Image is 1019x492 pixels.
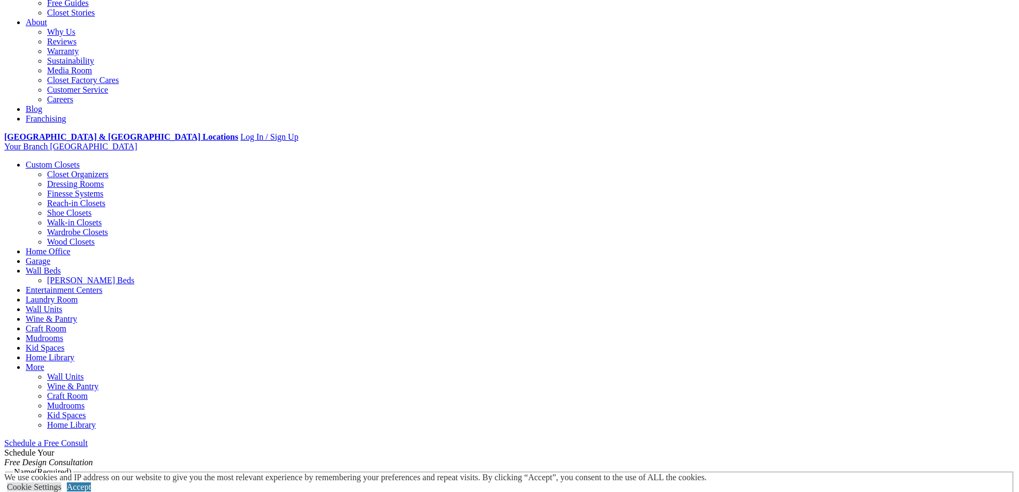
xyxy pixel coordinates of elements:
a: Careers [47,95,73,104]
div: We use cookies and IP address on our website to give you the most relevant experience by remember... [4,473,707,482]
a: Custom Closets [26,160,80,169]
a: Finesse Systems [47,189,103,198]
a: Media Room [47,66,92,75]
span: Your Branch [4,142,48,151]
span: (Required) [34,467,71,476]
a: Reviews [47,37,76,46]
a: Warranty [47,47,79,56]
span: Schedule Your [4,448,93,467]
a: Kid Spaces [26,343,64,352]
a: Your Branch [GEOGRAPHIC_DATA] [4,142,137,151]
a: Closet Organizers [47,170,109,179]
a: Wall Units [26,305,62,314]
a: Wood Closets [47,237,95,246]
a: Customer Service [47,85,108,94]
a: Mudrooms [47,401,85,410]
a: Wall Beds [26,266,61,275]
a: Schedule a Free Consult (opens a dropdown menu) [4,438,88,448]
a: Blog [26,104,42,113]
a: Franchising [26,114,66,123]
em: Free Design Consultation [4,458,93,467]
a: Wine & Pantry [47,382,98,391]
a: Wardrobe Closets [47,228,108,237]
legend: Name [13,467,73,477]
a: Closet Factory Cares [47,75,119,85]
a: Dressing Rooms [47,179,104,188]
a: Why Us [47,27,75,36]
a: Sustainability [47,56,94,65]
a: Walk-in Closets [47,218,102,227]
a: Cookie Settings [7,482,62,491]
a: Log In / Sign Up [240,132,298,141]
a: Craft Room [47,391,88,400]
a: [PERSON_NAME] Beds [47,276,134,285]
a: Mudrooms [26,334,63,343]
a: Accept [67,482,91,491]
a: Home Library [26,353,74,362]
a: More menu text will display only on big screen [26,362,44,372]
a: Wall Units [47,372,83,381]
a: Craft Room [26,324,66,333]
span: [GEOGRAPHIC_DATA] [50,142,137,151]
a: Home Library [47,420,96,429]
a: Kid Spaces [47,411,86,420]
a: Laundry Room [26,295,78,304]
a: Closet Stories [47,8,95,17]
a: Garage [26,256,50,266]
a: About [26,18,47,27]
a: [GEOGRAPHIC_DATA] & [GEOGRAPHIC_DATA] Locations [4,132,238,141]
a: Home Office [26,247,71,256]
a: Shoe Closets [47,208,91,217]
a: Reach-in Closets [47,199,105,208]
a: Entertainment Centers [26,285,103,294]
a: Wine & Pantry [26,314,77,323]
